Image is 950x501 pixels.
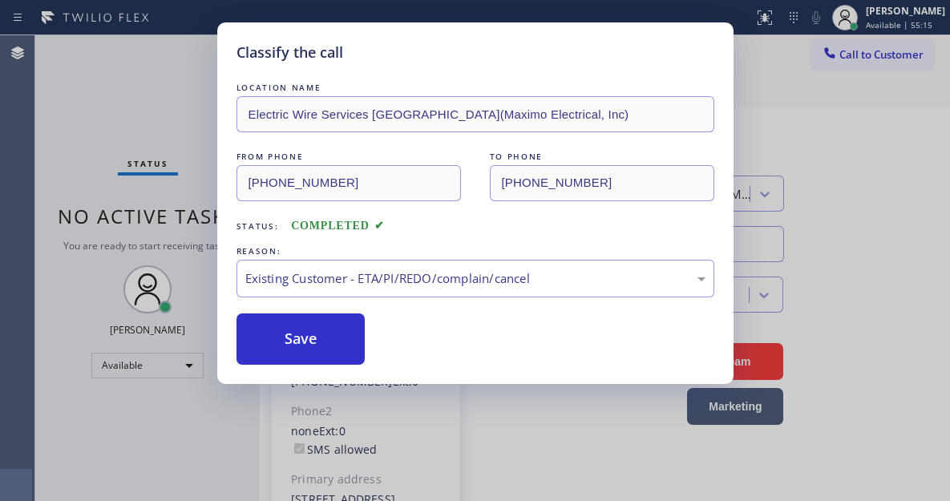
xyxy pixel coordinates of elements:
div: LOCATION NAME [236,79,714,96]
div: Existing Customer - ETA/PI/REDO/complain/cancel [245,269,705,288]
input: To phone [490,165,714,201]
div: REASON: [236,243,714,260]
span: COMPLETED [291,220,384,232]
div: TO PHONE [490,148,714,165]
input: From phone [236,165,461,201]
div: FROM PHONE [236,148,461,165]
h5: Classify the call [236,42,343,63]
span: Status: [236,220,279,232]
button: Save [236,313,366,365]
